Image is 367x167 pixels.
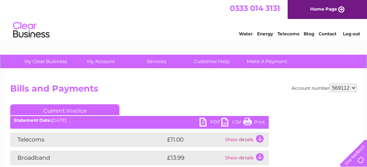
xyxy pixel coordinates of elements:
a: Print [243,118,265,128]
a: Blog [304,31,314,36]
a: PDF [200,118,221,128]
a: My Clear Business [16,55,76,68]
td: £13.99 [165,151,223,165]
b: Statement Date: [14,117,51,123]
img: logo.png [13,19,50,41]
a: My Account [71,55,131,68]
h2: Bills and Payments [10,83,357,97]
a: Energy [257,31,273,36]
a: Log out [343,31,360,36]
td: Telecoms [10,132,165,147]
a: CSV [221,118,243,128]
a: Water [239,31,253,36]
td: Broadband [10,151,165,165]
div: [DATE] [10,118,269,123]
a: Telecoms [277,31,299,36]
td: Show details [223,151,269,165]
td: £11.00 [165,132,223,147]
a: Services [126,55,186,68]
a: Contact [319,31,336,36]
td: Show details [223,132,269,147]
a: Customer Help [182,55,242,68]
a: Make A Payment [237,55,297,68]
div: Clear Business is a trading name of Verastar Limited (registered in [GEOGRAPHIC_DATA] No. 3667643... [12,4,356,35]
a: 0333 014 3131 [230,4,280,13]
div: Account number [292,83,357,92]
a: Current Invoice [10,104,119,115]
